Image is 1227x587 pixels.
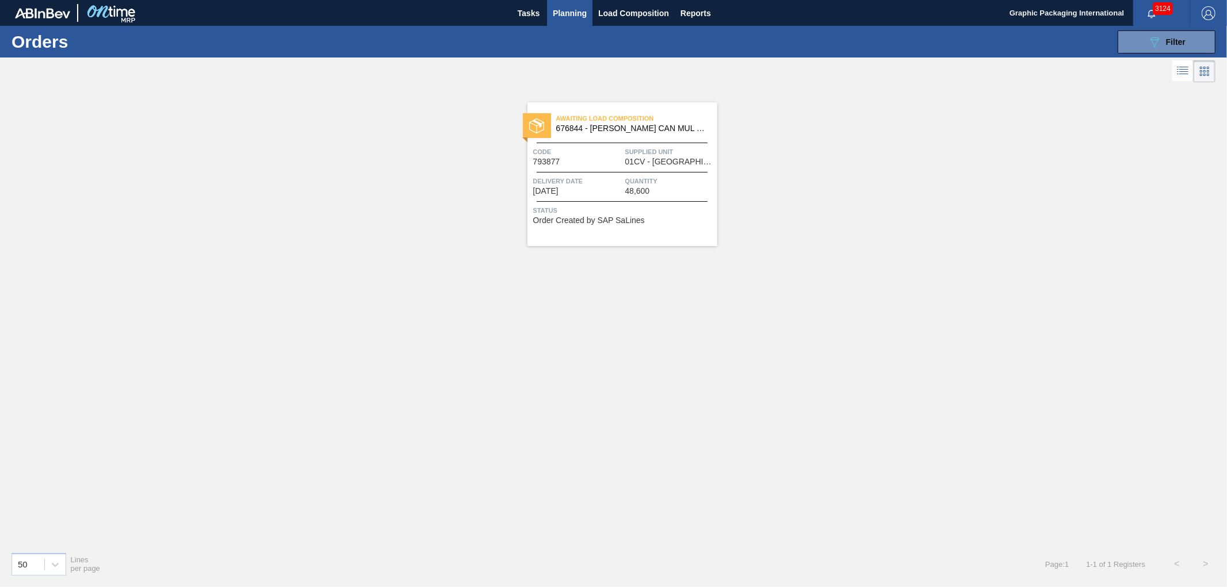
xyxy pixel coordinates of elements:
span: Page : 1 [1045,560,1069,569]
a: statusAwaiting Load Composition676844 - [PERSON_NAME] CAN MUL 12OZ BARCODE CAN PK 12/12 SCode7938... [510,102,717,246]
img: status [529,118,544,133]
span: 793877 [533,158,560,166]
button: < [1163,550,1191,578]
div: List Vision [1172,60,1194,82]
img: TNhmsLtSVTkK8tSr43FrP2fwEKptu5GPRR3wAAAABJRU5ErkJggg== [15,8,70,18]
span: Supplied Unit [625,146,714,158]
span: 48,600 [625,187,650,195]
span: Reports [681,6,711,20]
h1: Orders [12,35,186,48]
span: Code [533,146,622,158]
span: 3124 [1153,2,1173,15]
div: Card Vision [1194,60,1215,82]
span: Status [533,205,714,216]
button: Notifications [1133,5,1170,21]
span: Quantity [625,175,714,187]
button: > [1191,550,1220,578]
span: Awaiting Load Composition [556,113,717,124]
span: 1 - 1 of 1 Registers [1086,560,1145,569]
div: 50 [18,559,28,569]
span: Delivery Date [533,175,622,187]
span: Order Created by SAP SaLines [533,216,645,225]
span: Lines per page [71,555,101,573]
span: Planning [553,6,587,20]
img: Logout [1202,6,1215,20]
span: 10/06/2025 [533,187,559,195]
span: 676844 - CARR CAN MUL 12OZ BARCODE CAN PK 12/12 S [556,124,708,133]
span: 01CV - Cartersville Brewery [625,158,714,166]
span: Load Composition [598,6,669,20]
button: Filter [1118,30,1215,53]
span: Filter [1166,37,1186,47]
span: Tasks [516,6,541,20]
